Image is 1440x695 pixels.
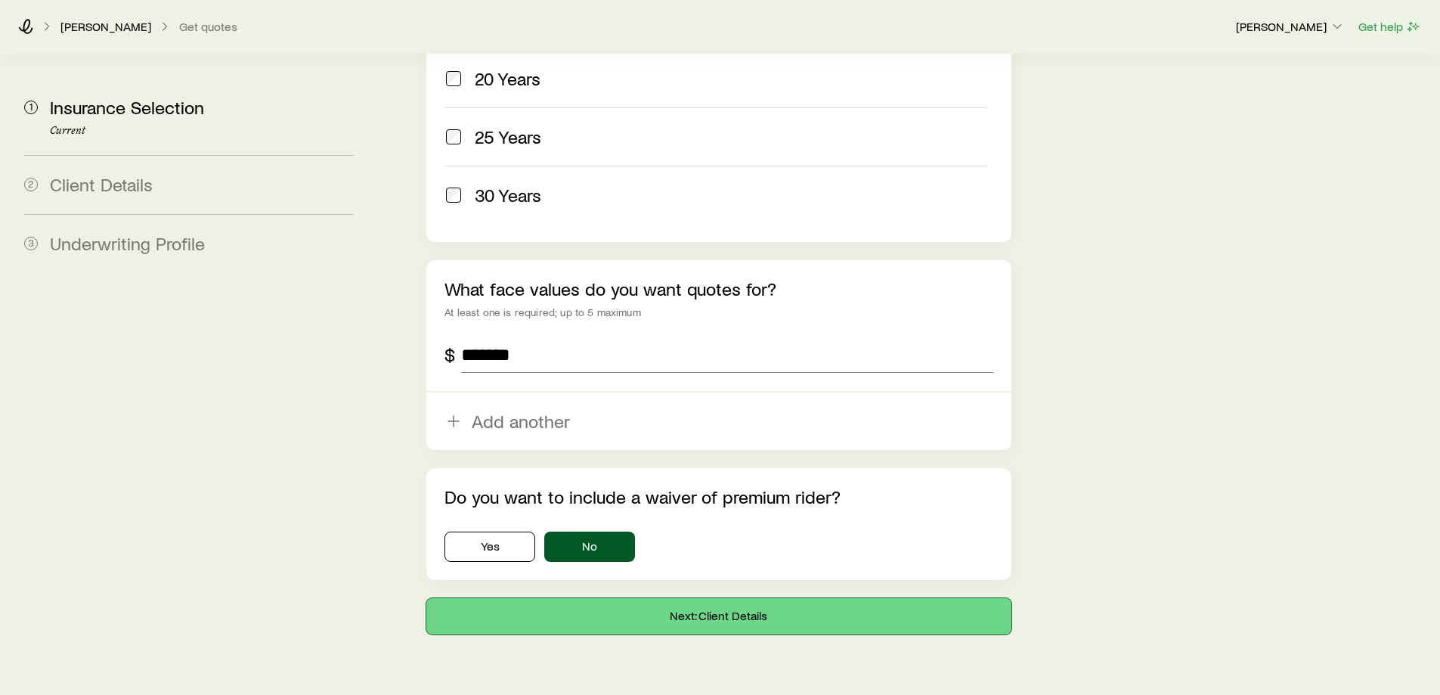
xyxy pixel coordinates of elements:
span: Client Details [50,173,153,195]
span: Insurance Selection [50,96,204,118]
button: Next: Client Details [426,598,1011,634]
div: At least one is required; up to 5 maximum [444,306,993,318]
span: 1 [24,101,38,114]
span: 25 Years [475,126,541,147]
p: Do you want to include a waiver of premium rider? [444,486,993,507]
label: What face values do you want quotes for? [444,278,776,299]
button: No [544,532,635,562]
input: 25 Years [446,129,461,144]
p: [PERSON_NAME] [60,19,151,34]
button: [PERSON_NAME] [1235,18,1346,36]
div: $ [444,344,455,365]
p: [PERSON_NAME] [1236,19,1345,34]
button: Add another [426,392,1011,450]
input: 30 Years [446,188,461,203]
p: Current [50,125,354,137]
button: Get help [1358,18,1422,36]
button: Yes [444,532,535,562]
span: 20 Years [475,68,540,89]
span: 2 [24,178,38,191]
span: 30 Years [475,185,541,206]
button: Get quotes [178,20,238,34]
span: 3 [24,237,38,250]
span: Underwriting Profile [50,232,205,254]
input: 20 Years [446,71,461,86]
